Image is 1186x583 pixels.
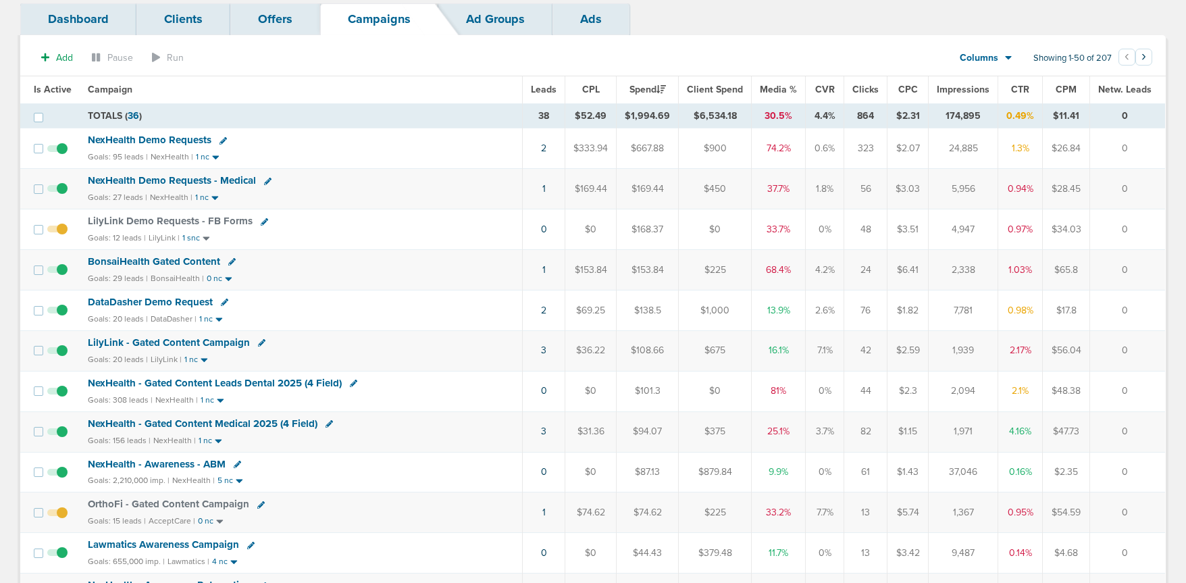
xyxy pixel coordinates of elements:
[617,128,679,169] td: $667.88
[929,452,998,492] td: 37,046
[752,250,806,290] td: 68.4%
[617,533,679,574] td: $44.43
[541,426,546,437] a: 3
[617,250,679,290] td: $153.84
[887,103,929,128] td: $2.31
[541,385,547,397] a: 0
[88,476,170,486] small: Goals: 2,210,000 imp. |
[998,371,1043,411] td: 2.1%
[88,436,151,446] small: Goals: 156 leads |
[1090,330,1166,371] td: 0
[565,371,617,411] td: $0
[128,110,139,122] span: 36
[929,371,998,411] td: 2,094
[136,3,230,35] a: Clients
[1043,533,1090,574] td: $4.68
[617,290,679,330] td: $138.5
[1098,84,1152,95] span: Netw. Leads
[929,330,998,371] td: 1,939
[88,516,146,526] small: Goals: 15 leads |
[88,215,253,227] span: LilyLink Demo Requests - FB Forms
[960,51,998,65] span: Columns
[679,492,752,533] td: $225
[887,209,929,250] td: $3.51
[679,103,752,128] td: $6,534.18
[852,84,879,95] span: Clicks
[844,411,887,452] td: 82
[523,103,565,128] td: 38
[1056,84,1077,95] span: CPM
[151,152,193,161] small: NexHealth |
[150,193,192,202] small: NexHealth |
[806,371,844,411] td: 0%
[34,48,80,68] button: Add
[542,507,546,518] a: 1
[752,452,806,492] td: 9.9%
[212,557,228,567] small: 4 nc
[565,128,617,169] td: $333.94
[679,411,752,452] td: $375
[201,395,214,405] small: 1 nc
[887,169,929,209] td: $3.03
[844,209,887,250] td: 48
[207,274,222,284] small: 0 nc
[887,371,929,411] td: $2.3
[617,209,679,250] td: $168.37
[752,492,806,533] td: 33.2%
[541,305,546,316] a: 2
[542,264,546,276] a: 1
[929,250,998,290] td: 2,338
[1090,209,1166,250] td: 0
[1043,103,1090,128] td: $11.41
[844,452,887,492] td: 61
[541,143,546,154] a: 2
[752,411,806,452] td: 25.1%
[617,330,679,371] td: $108.66
[565,209,617,250] td: $0
[149,233,180,243] small: LilyLink |
[565,103,617,128] td: $52.49
[1043,452,1090,492] td: $2.35
[887,330,929,371] td: $2.59
[898,84,918,95] span: CPC
[844,330,887,371] td: 42
[1090,128,1166,169] td: 0
[155,395,198,405] small: NexHealth |
[1043,411,1090,452] td: $47.73
[88,417,317,430] span: NexHealth - Gated Content Medical 2025 (4 Field)
[752,209,806,250] td: 33.7%
[1090,103,1166,128] td: 0
[1090,290,1166,330] td: 0
[1043,128,1090,169] td: $26.84
[565,169,617,209] td: $169.44
[752,169,806,209] td: 37.7%
[88,336,250,349] span: LilyLink - Gated Content Campaign
[806,103,844,128] td: 4.4%
[687,84,743,95] span: Client Spend
[1043,250,1090,290] td: $65.8
[20,3,136,35] a: Dashboard
[998,103,1043,128] td: 0.49%
[88,314,148,324] small: Goals: 20 leads |
[998,250,1043,290] td: 1.03%
[679,250,752,290] td: $225
[565,330,617,371] td: $36.22
[552,3,629,35] a: Ads
[806,128,844,169] td: 0.6%
[149,516,195,526] small: AcceptCare |
[565,533,617,574] td: $0
[88,377,342,389] span: NexHealth - Gated Content Leads Dental 2025 (4 Field)
[929,103,998,128] td: 174,895
[617,452,679,492] td: $87.13
[56,52,73,64] span: Add
[752,533,806,574] td: 11.7%
[438,3,552,35] a: Ad Groups
[88,255,220,268] span: BonsaiHealth Gated Content
[998,533,1043,574] td: 0.14%
[34,84,72,95] span: Is Active
[1090,452,1166,492] td: 0
[679,533,752,574] td: $379.48
[88,233,146,243] small: Goals: 12 leads |
[929,290,998,330] td: 7,781
[929,128,998,169] td: 24,885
